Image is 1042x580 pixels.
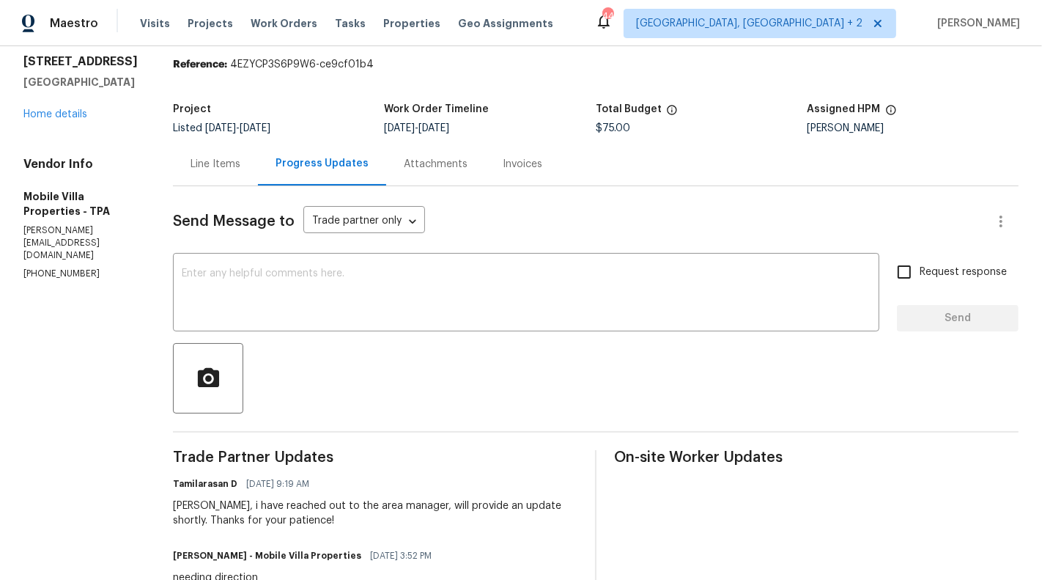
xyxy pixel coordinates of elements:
[173,57,1019,72] div: 4EZYCP3S6P9W6-ce9cf01b4
[419,123,450,133] span: [DATE]
[666,104,678,123] span: The total cost of line items that have been proposed by Opendoor. This sum includes line items th...
[23,109,87,120] a: Home details
[503,157,542,172] div: Invoices
[885,104,897,123] span: The hpm assigned to this work order.
[385,123,450,133] span: -
[205,123,270,133] span: -
[596,123,630,133] span: $75.00
[385,123,415,133] span: [DATE]
[808,104,881,114] h5: Assigned HPM
[602,9,613,23] div: 44
[173,214,295,229] span: Send Message to
[173,477,237,491] h6: Tamilarasan D
[173,548,361,563] h6: [PERSON_NAME] - Mobile Villa Properties
[251,16,317,31] span: Work Orders
[931,16,1020,31] span: [PERSON_NAME]
[140,16,170,31] span: Visits
[404,157,468,172] div: Attachments
[173,499,577,528] div: [PERSON_NAME], i have reached out to the area manager, will provide an update shortly. Thanks for...
[383,16,440,31] span: Properties
[23,224,138,262] p: [PERSON_NAME][EMAIL_ADDRESS][DOMAIN_NAME]
[614,450,1019,465] span: On-site Worker Updates
[458,16,553,31] span: Geo Assignments
[173,104,211,114] h5: Project
[920,265,1007,280] span: Request response
[191,157,240,172] div: Line Items
[636,16,862,31] span: [GEOGRAPHIC_DATA], [GEOGRAPHIC_DATA] + 2
[188,16,233,31] span: Projects
[173,123,270,133] span: Listed
[205,123,236,133] span: [DATE]
[303,210,425,234] div: Trade partner only
[335,18,366,29] span: Tasks
[808,123,1019,133] div: [PERSON_NAME]
[23,75,138,89] h5: [GEOGRAPHIC_DATA]
[276,156,369,171] div: Progress Updates
[23,189,138,219] h5: Mobile Villa Properties - TPA
[173,450,577,465] span: Trade Partner Updates
[370,548,432,563] span: [DATE] 3:52 PM
[173,59,227,70] b: Reference:
[246,477,309,491] span: [DATE] 9:19 AM
[385,104,489,114] h5: Work Order Timeline
[240,123,270,133] span: [DATE]
[50,16,98,31] span: Maestro
[23,268,138,280] p: [PHONE_NUMBER]
[23,54,138,69] h2: [STREET_ADDRESS]
[596,104,662,114] h5: Total Budget
[23,157,138,172] h4: Vendor Info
